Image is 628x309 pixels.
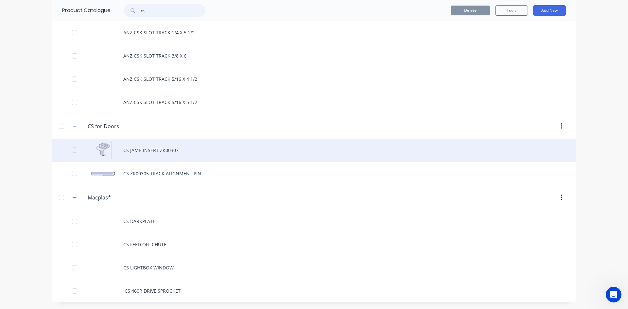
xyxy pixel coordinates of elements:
button: Delete [451,6,490,15]
div: ANZ CSK SLOT TRACK 5/16 X 4 1/2 [52,67,576,91]
input: Search... [141,4,205,17]
div: CS LIGHTBOX WINDOW [52,256,576,279]
div: ANZ CSK SLOT TRACK 3/8 X 6 [52,44,576,67]
div: CS ZK00305 TRACK ALIGNMENT PINCS ZK00305 TRACK ALIGNMENT PIN [52,162,576,185]
input: Enter category name [88,122,165,130]
button: Add New [533,5,566,16]
iframe: Intercom live chat [606,287,621,302]
div: ANZ CSK SLOT TRACK 1/4 X 5 1/2 [52,21,576,44]
button: Tools [495,5,528,16]
div: CS DARKPLATE [52,210,576,233]
div: ICS 460R DRIVE SPROCKET [52,279,576,302]
div: ANZ CSK SLOT TRACK 5/16 X 5 1/2 [52,91,576,114]
input: Enter category name [88,194,165,201]
div: CS FEED OFF CHUTE [52,233,576,256]
div: CS JAMB INSERT ZK00307CS JAMB INSERT ZK00307 [52,139,576,162]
